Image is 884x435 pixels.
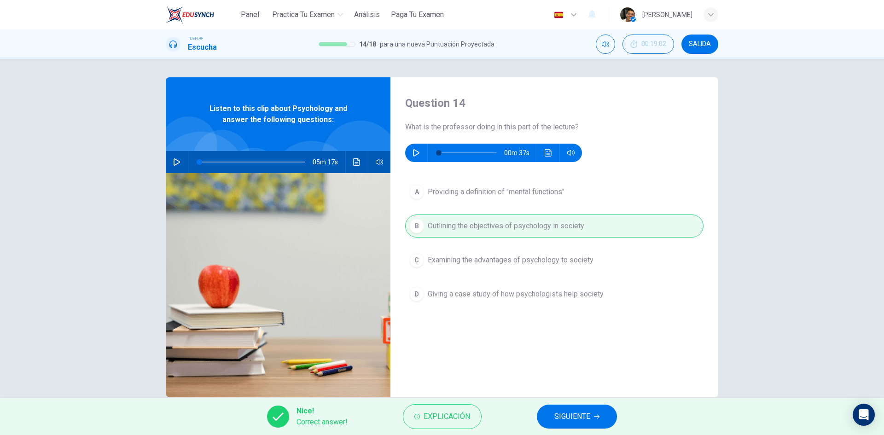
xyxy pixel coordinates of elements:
[188,35,203,42] span: TOEFL®
[313,151,345,173] span: 05m 17s
[642,9,692,20] div: [PERSON_NAME]
[380,39,494,50] span: para una nueva Puntuación Proyectada
[391,9,444,20] span: Paga Tu Examen
[596,35,615,54] div: Silenciar
[537,405,617,429] button: SIGUIENTE
[350,6,384,23] button: Análisis
[387,6,448,23] button: Paga Tu Examen
[241,9,259,20] span: Panel
[235,6,265,23] button: Panel
[359,39,376,50] span: 14 / 18
[853,404,875,426] div: Open Intercom Messenger
[541,144,556,162] button: Haz clic para ver la transcripción del audio
[403,404,482,429] button: Explicación
[554,410,590,423] span: SIGUIENTE
[405,122,704,133] span: What is the professor doing in this part of the lecture?
[297,417,348,428] span: Correct answer!
[268,6,347,23] button: Practica tu examen
[504,144,537,162] span: 00m 37s
[166,6,235,24] a: EduSynch logo
[349,151,364,173] button: Haz clic para ver la transcripción del audio
[424,410,470,423] span: Explicación
[622,35,674,54] button: 00:19:02
[354,9,380,20] span: Análisis
[297,406,348,417] span: Nice!
[188,42,217,53] h1: Escucha
[166,173,390,397] img: Listen to this clip about Psychology and answer the following questions:
[689,41,711,48] span: SALIDA
[622,35,674,54] div: Ocultar
[405,96,704,110] h4: Question 14
[196,103,361,125] span: Listen to this clip about Psychology and answer the following questions:
[272,9,335,20] span: Practica tu examen
[553,12,564,18] img: es
[620,7,635,22] img: Profile picture
[166,6,214,24] img: EduSynch logo
[681,35,718,54] button: SALIDA
[641,41,666,48] span: 00:19:02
